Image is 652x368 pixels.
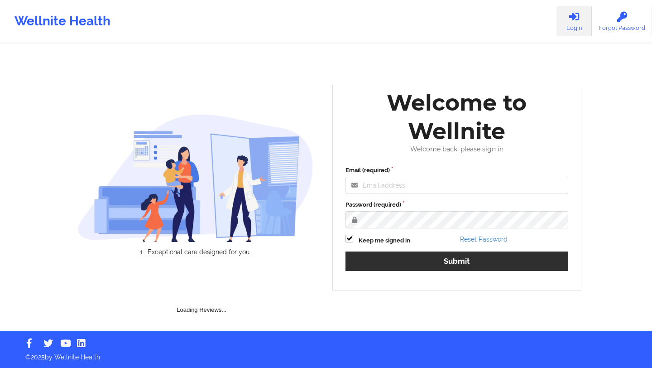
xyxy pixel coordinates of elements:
[77,271,326,315] div: Loading Reviews...
[339,145,575,153] div: Welcome back, please sign in
[345,177,568,194] input: Email address
[345,252,568,271] button: Submit
[19,346,633,362] p: © 2025 by Wellnite Health
[592,6,652,36] a: Forgot Password
[339,88,575,145] div: Welcome to Wellnite
[345,200,568,209] label: Password (required)
[359,236,410,245] label: Keep me signed in
[556,6,592,36] a: Login
[345,166,568,175] label: Email (required)
[85,248,313,256] li: Exceptional care designed for you.
[460,236,508,243] a: Reset Password
[77,114,314,242] img: wellnite-auth-hero_200.c722682e.png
